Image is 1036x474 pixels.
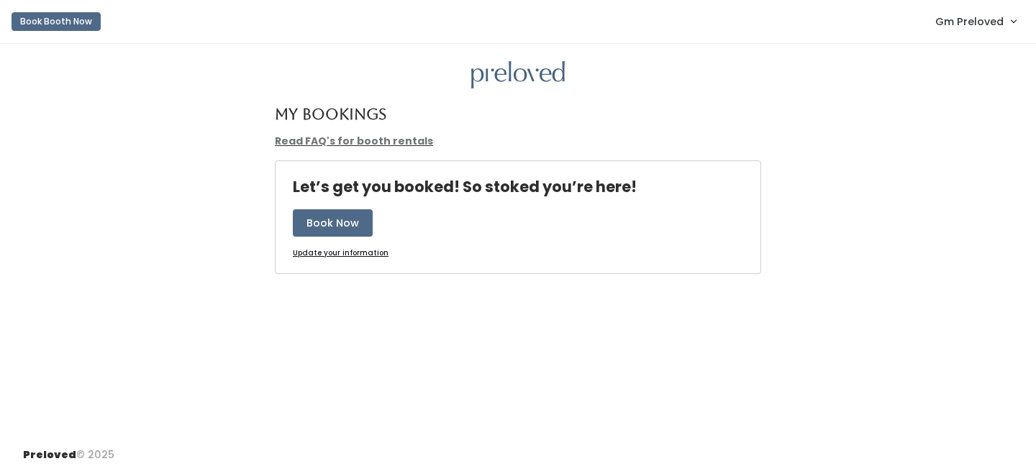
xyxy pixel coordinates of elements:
u: Update your information [293,247,388,258]
button: Book Now [293,209,373,237]
span: Preloved [23,447,76,462]
a: Book Booth Now [12,6,101,37]
a: Gm Preloved [921,6,1030,37]
h4: My Bookings [275,106,386,122]
span: Gm Preloved [935,14,1004,29]
a: Read FAQ's for booth rentals [275,134,433,148]
button: Book Booth Now [12,12,101,31]
div: © 2025 [23,436,114,462]
h4: Let’s get you booked! So stoked you’re here! [293,178,637,195]
img: preloved logo [471,61,565,89]
a: Update your information [293,248,388,259]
